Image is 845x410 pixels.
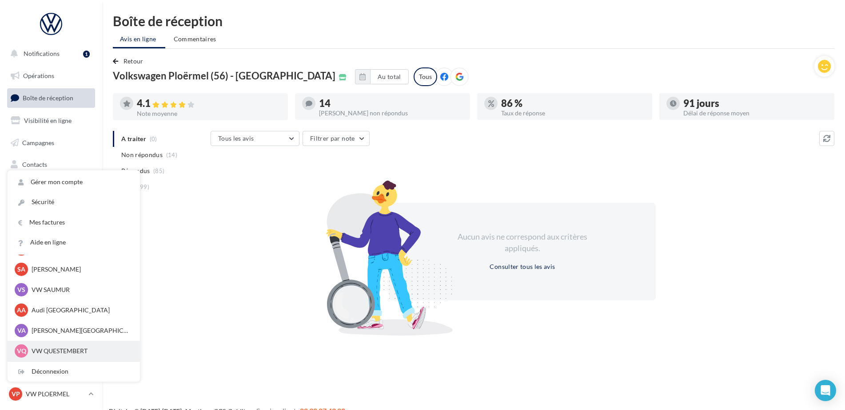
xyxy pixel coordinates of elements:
button: Notifications 1 [5,44,93,63]
a: Opérations [5,67,97,85]
div: Déconnexion [8,362,140,382]
div: Aucun avis ne correspond aux critères appliqués. [446,231,599,254]
p: [PERSON_NAME][GEOGRAPHIC_DATA] [32,326,129,335]
span: Opérations [23,72,54,79]
span: Campagnes [22,138,54,146]
div: [PERSON_NAME] non répondus [319,110,463,116]
a: Campagnes [5,134,97,152]
div: 14 [319,99,463,108]
p: VW SAUMUR [32,285,129,294]
span: Non répondus [121,150,163,159]
span: VQ [17,347,26,355]
span: Répondus [121,166,150,175]
a: Sécurité [8,192,140,212]
span: AA [17,306,26,315]
a: Aide en ligne [8,233,140,252]
a: PLV et print personnalisable [5,221,97,248]
p: VW PLOERMEL [26,390,85,398]
a: Boîte de réception [5,88,97,107]
div: Open Intercom Messenger [815,380,836,401]
button: Filtrer par note [303,131,370,146]
div: Taux de réponse [501,110,645,116]
p: Audi [GEOGRAPHIC_DATA] [32,306,129,315]
span: (85) [153,167,164,174]
span: VA [17,326,26,335]
div: Tous [414,67,437,86]
span: (14) [166,151,177,158]
button: Au total [355,69,409,84]
a: Contacts [5,155,97,174]
span: VP [12,390,20,398]
a: Mes factures [8,213,140,233]
a: Médiathèque [5,177,97,196]
a: Visibilité en ligne [5,111,97,130]
span: Retour [124,57,143,65]
div: 86 % [501,99,645,108]
p: VW QUESTEMBERT [32,347,129,355]
span: Notifications [24,50,60,57]
button: Tous les avis [211,131,299,146]
span: Boîte de réception [23,94,73,102]
a: Gérer mon compte [8,172,140,192]
div: 1 [83,51,90,58]
span: Visibilité en ligne [24,117,72,124]
p: [PERSON_NAME] [32,265,129,274]
a: Campagnes DataOnDemand [5,251,97,277]
span: Volkswagen Ploërmel (56) - [GEOGRAPHIC_DATA] [113,71,335,81]
div: Délai de réponse moyen [683,110,827,116]
span: (99) [138,183,149,190]
span: VS [17,285,25,294]
span: Contacts [22,161,47,168]
button: Retour [113,56,147,67]
span: SA [17,265,25,274]
div: Boîte de réception [113,14,834,28]
button: Au total [370,69,409,84]
div: Note moyenne [137,110,281,117]
button: Consulter tous les avis [486,261,558,272]
div: 91 jours [683,99,827,108]
span: Commentaires [174,35,216,43]
a: Calendrier [5,200,97,218]
a: VP VW PLOERMEL [7,386,95,402]
div: 4.1 [137,99,281,109]
span: Tous les avis [218,134,254,142]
